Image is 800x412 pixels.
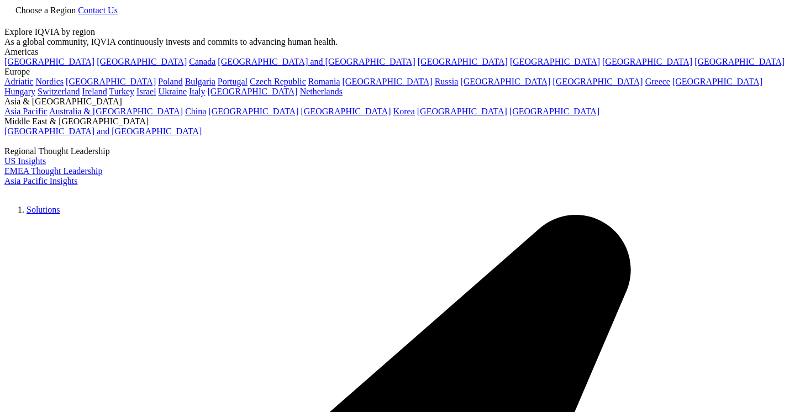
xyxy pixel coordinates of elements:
[49,107,183,116] a: Australia & [GEOGRAPHIC_DATA]
[78,6,118,15] a: Contact Us
[66,77,156,86] a: [GEOGRAPHIC_DATA]
[509,107,599,116] a: [GEOGRAPHIC_DATA]
[4,37,796,47] div: As a global community, IQVIA continuously invests and commits to advancing human health.
[4,77,33,86] a: Adriatic
[4,156,46,166] a: US Insights
[418,57,508,66] a: [GEOGRAPHIC_DATA]
[158,77,182,86] a: Poland
[109,87,134,96] a: Turkey
[208,107,298,116] a: [GEOGRAPHIC_DATA]
[510,57,600,66] a: [GEOGRAPHIC_DATA]
[4,67,796,77] div: Europe
[393,107,415,116] a: Korea
[4,97,796,107] div: Asia & [GEOGRAPHIC_DATA]
[35,77,64,86] a: Nordics
[218,77,248,86] a: Portugal
[218,57,415,66] a: [GEOGRAPHIC_DATA] and [GEOGRAPHIC_DATA]
[553,77,643,86] a: [GEOGRAPHIC_DATA]
[343,77,433,86] a: [GEOGRAPHIC_DATA]
[4,87,35,96] a: Hungary
[207,87,297,96] a: [GEOGRAPHIC_DATA]
[672,77,762,86] a: [GEOGRAPHIC_DATA]
[250,77,306,86] a: Czech Republic
[185,107,206,116] a: China
[159,87,187,96] a: Ukraine
[4,176,77,186] a: Asia Pacific Insights
[4,126,202,136] a: [GEOGRAPHIC_DATA] and [GEOGRAPHIC_DATA]
[300,87,343,96] a: Netherlands
[694,57,785,66] a: [GEOGRAPHIC_DATA]
[645,77,670,86] a: Greece
[4,146,796,156] div: Regional Thought Leadership
[38,87,80,96] a: Switzerland
[15,6,76,15] span: Choose a Region
[4,27,796,37] div: Explore IQVIA by region
[435,77,459,86] a: Russia
[4,47,796,57] div: Americas
[417,107,507,116] a: [GEOGRAPHIC_DATA]
[185,77,215,86] a: Bulgaria
[27,205,60,214] a: Solutions
[136,87,156,96] a: Israel
[308,77,340,86] a: Romania
[4,166,102,176] a: EMEA Thought Leadership
[189,87,205,96] a: Italy
[602,57,692,66] a: [GEOGRAPHIC_DATA]
[460,77,550,86] a: [GEOGRAPHIC_DATA]
[4,117,796,126] div: Middle East & [GEOGRAPHIC_DATA]
[189,57,215,66] a: Canada
[301,107,391,116] a: [GEOGRAPHIC_DATA]
[97,57,187,66] a: [GEOGRAPHIC_DATA]
[4,57,94,66] a: [GEOGRAPHIC_DATA]
[82,87,107,96] a: Ireland
[4,107,48,116] a: Asia Pacific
